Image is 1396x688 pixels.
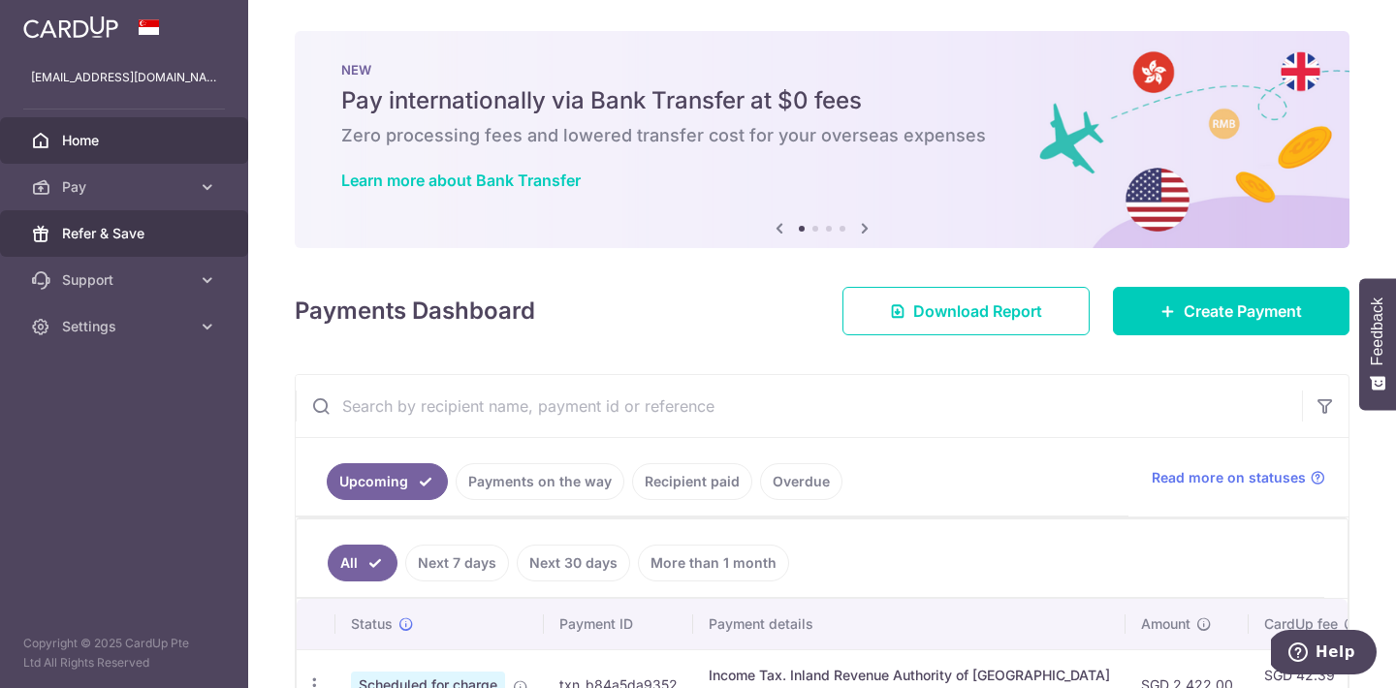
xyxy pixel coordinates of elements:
[693,599,1126,649] th: Payment details
[23,16,118,39] img: CardUp
[632,463,752,500] a: Recipient paid
[544,599,693,649] th: Payment ID
[62,177,190,197] span: Pay
[341,85,1303,116] h5: Pay internationally via Bank Transfer at $0 fees
[1359,278,1396,410] button: Feedback - Show survey
[341,62,1303,78] p: NEW
[62,224,190,243] span: Refer & Save
[295,31,1349,248] img: Bank transfer banner
[296,375,1302,437] input: Search by recipient name, payment id or reference
[341,124,1303,147] h6: Zero processing fees and lowered transfer cost for your overseas expenses
[638,545,789,581] a: More than 1 month
[62,317,190,336] span: Settings
[327,463,448,500] a: Upcoming
[1152,468,1325,487] a: Read more on statuses
[1264,614,1338,634] span: CardUp fee
[760,463,842,500] a: Overdue
[1271,630,1377,678] iframe: Opens a widget where you can find more information
[1113,287,1349,335] a: Create Payment
[1152,468,1306,487] span: Read more on statuses
[913,299,1042,323] span: Download Report
[341,171,581,190] a: Learn more about Bank Transfer
[456,463,624,500] a: Payments on the way
[405,545,509,581] a: Next 7 days
[31,68,217,87] p: [EMAIL_ADDRESS][DOMAIN_NAME]
[517,545,630,581] a: Next 30 days
[1369,297,1386,365] span: Feedback
[709,666,1110,685] div: Income Tax. Inland Revenue Authority of [GEOGRAPHIC_DATA]
[1184,299,1302,323] span: Create Payment
[62,270,190,290] span: Support
[295,294,535,328] h4: Payments Dashboard
[328,545,397,581] a: All
[351,614,393,634] span: Status
[62,131,190,150] span: Home
[1141,614,1190,634] span: Amount
[842,287,1090,335] a: Download Report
